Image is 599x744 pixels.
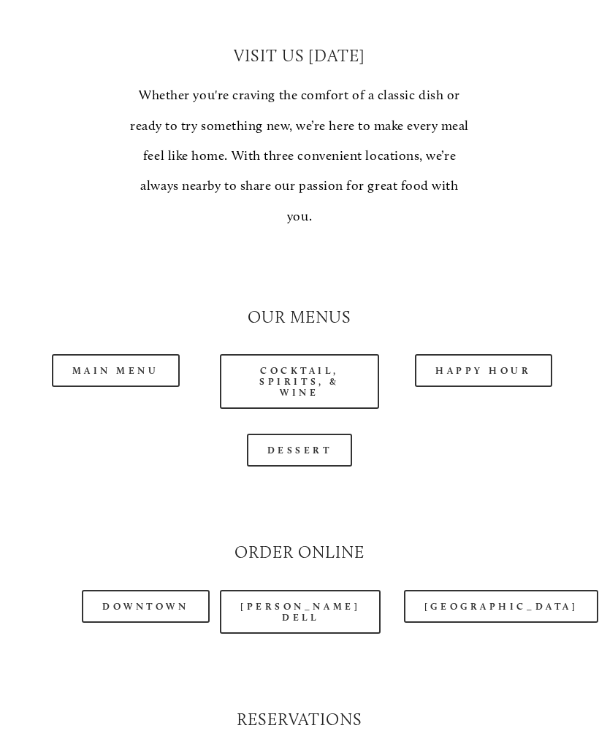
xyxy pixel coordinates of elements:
[247,434,353,467] a: Dessert
[128,80,471,231] p: Whether you're craving the comfort of a classic dish or ready to try something new, we’re here to...
[36,708,563,732] h2: Reservations
[36,541,563,564] h2: Order Online
[415,354,552,387] a: Happy Hour
[82,590,209,623] a: Downtown
[220,590,381,634] a: [PERSON_NAME] Dell
[404,590,598,623] a: [GEOGRAPHIC_DATA]
[36,306,563,329] h2: Our Menus
[52,354,180,387] a: Main Menu
[220,354,379,409] a: Cocktail, Spirits, & Wine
